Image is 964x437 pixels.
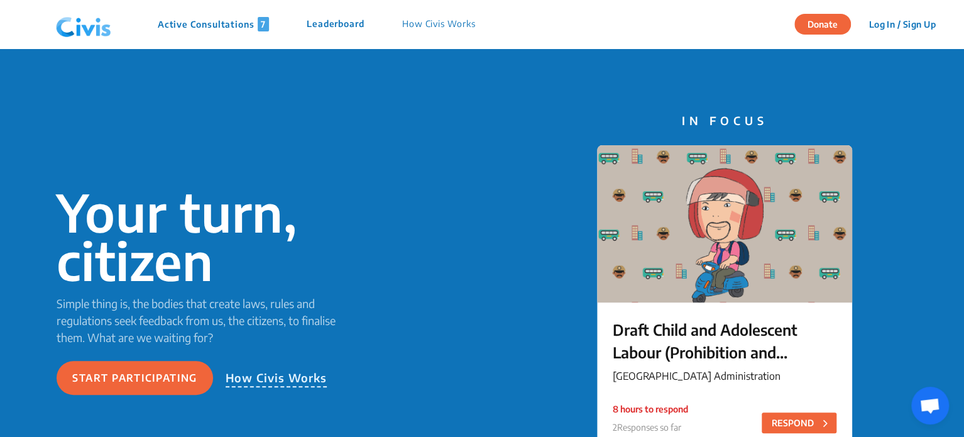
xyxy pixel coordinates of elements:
button: Start participating [57,361,213,395]
button: Donate [794,14,851,35]
p: Simple thing is, the bodies that create laws, rules and regulations seek feedback from us, the ci... [57,295,354,346]
div: Open chat [911,387,949,424]
p: IN FOCUS [597,112,852,129]
p: Leaderboard [307,17,364,31]
p: [GEOGRAPHIC_DATA] Administration [613,368,836,384]
p: How Civis Works [226,369,327,387]
a: Donate [794,17,860,30]
p: Your turn, citizen [57,188,354,285]
button: RESPOND [762,412,836,433]
p: How Civis Works [402,17,476,31]
p: Active Consultations [158,17,269,31]
p: 2 [613,421,688,434]
button: Log In / Sign Up [860,14,944,34]
img: navlogo.png [51,6,116,43]
p: 8 hours to respond [613,402,688,416]
span: 7 [258,17,269,31]
span: Responses so far [617,422,681,433]
p: Draft Child and Adolescent Labour (Prohibition and Regulation) Chandigarh Rules, 2025 [613,318,836,363]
